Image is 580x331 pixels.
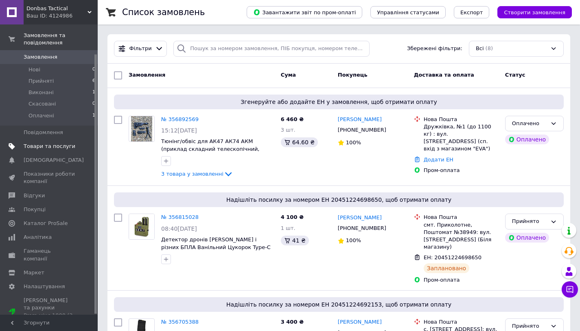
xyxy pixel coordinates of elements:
[131,116,152,141] img: Фото товару
[92,77,95,85] span: 6
[161,214,199,220] a: № 356815028
[476,45,484,53] span: Всі
[338,214,382,222] a: [PERSON_NAME]
[26,5,88,12] span: Donbas Tactical
[28,77,54,85] span: Прийняті
[247,6,362,18] button: Завантажити звіт по пром-оплаті
[454,6,490,18] button: Експорт
[512,217,547,226] div: Прийнято
[424,318,499,326] div: Нова Пошта
[253,9,356,16] span: Завантажити звіт по пром-оплаті
[28,112,54,119] span: Оплачені
[377,9,439,15] span: Управління статусами
[460,9,483,15] span: Експорт
[24,53,57,61] span: Замовлення
[24,312,75,327] div: Prom мікс 1000 (3 місяці)
[424,263,470,273] div: Заплановано
[24,192,45,199] span: Відгуки
[161,116,199,122] a: № 356892569
[486,45,493,51] span: (8)
[370,6,446,18] button: Управління статусами
[424,123,499,153] div: Дружківка, №1 (до 1100 кг) : вул. [STREET_ADDRESS] (сп. вхід з магазином "EVA")
[504,9,565,15] span: Створити замовлення
[281,72,296,78] span: Cума
[346,237,361,243] span: 100%
[424,221,499,251] div: смт. Приколотне, Поштомат №38949: вул. [STREET_ADDRESS] (Біля магазину)
[414,72,474,78] span: Доставка та оплата
[424,157,453,163] a: Додати ЕН
[92,100,95,108] span: 0
[161,138,259,167] a: Тюнінг/обвіс для АК47 АК74 АКМ (приклад складний телескопічний, цівка, руків'я, накладка на газов...
[338,318,382,326] a: [PERSON_NAME]
[281,225,295,231] span: 1 шт.
[424,276,499,284] div: Пром-оплата
[281,319,304,325] span: 3 400 ₴
[129,72,165,78] span: Замовлення
[24,129,63,136] span: Повідомлення
[24,269,44,276] span: Маркет
[497,6,572,18] button: Створити замовлення
[24,283,65,290] span: Налаштування
[129,45,152,53] span: Фільтри
[173,41,370,57] input: Пошук за номером замовлення, ПІБ покупця, номером телефону, Email, номером накладної
[24,143,75,150] span: Товари та послуги
[117,98,560,106] span: Згенеруйте або додайте ЕН у замовлення, щоб отримати оплату
[281,116,304,122] span: 6 460 ₴
[424,116,499,123] div: Нова Пошта
[407,45,462,53] span: Збережені фільтри:
[92,89,95,96] span: 1
[281,127,295,133] span: 3 шт.
[489,9,572,15] a: Створити замовлення
[28,66,40,73] span: Нові
[338,116,382,124] a: [PERSON_NAME]
[161,127,197,134] span: 15:12[DATE]
[92,66,95,73] span: 0
[424,167,499,174] div: Пром-оплата
[24,297,75,327] span: [PERSON_NAME] та рахунки
[505,233,549,243] div: Оплачено
[28,89,54,96] span: Виконані
[161,236,271,258] a: Детектор дронів [PERSON_NAME] і різних БПЛА Ванільний Цукорок Type-C від Магура
[424,254,482,260] span: ЕН: 20451224698650
[24,170,75,185] span: Показники роботи компанії
[28,100,56,108] span: Скасовані
[562,281,578,298] button: Чат з покупцем
[129,214,154,239] img: Фото товару
[24,157,84,164] span: [DEMOGRAPHIC_DATA]
[281,236,309,245] div: 41 ₴
[505,135,549,144] div: Оплачено
[161,171,233,177] a: 3 товара у замовленні
[122,7,205,17] h1: Список замовлень
[336,223,388,234] div: [PHONE_NUMBER]
[117,300,560,309] span: Надішліть посилку за номером ЕН 20451224692153, щоб отримати оплату
[346,139,361,146] span: 100%
[117,196,560,204] span: Надішліть посилку за номером ЕН 20451224698650, щоб отримати оплату
[161,319,199,325] a: № 356705388
[161,225,197,232] span: 08:40[DATE]
[161,171,223,177] span: 3 товара у замовленні
[24,234,52,241] span: Аналітика
[512,322,547,331] div: Прийнято
[512,119,547,128] div: Оплачено
[24,206,46,213] span: Покупці
[24,32,98,46] span: Замовлення та повідомлення
[24,247,75,262] span: Гаманець компанії
[336,125,388,135] div: [PHONE_NUMBER]
[281,214,304,220] span: 4 100 ₴
[24,220,68,227] span: Каталог ProSale
[26,12,98,20] div: Ваш ID: 4124986
[505,72,525,78] span: Статус
[281,137,318,147] div: 64.60 ₴
[92,112,95,119] span: 1
[129,116,155,142] a: Фото товару
[338,72,368,78] span: Покупець
[424,214,499,221] div: Нова Пошта
[129,214,155,240] a: Фото товару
